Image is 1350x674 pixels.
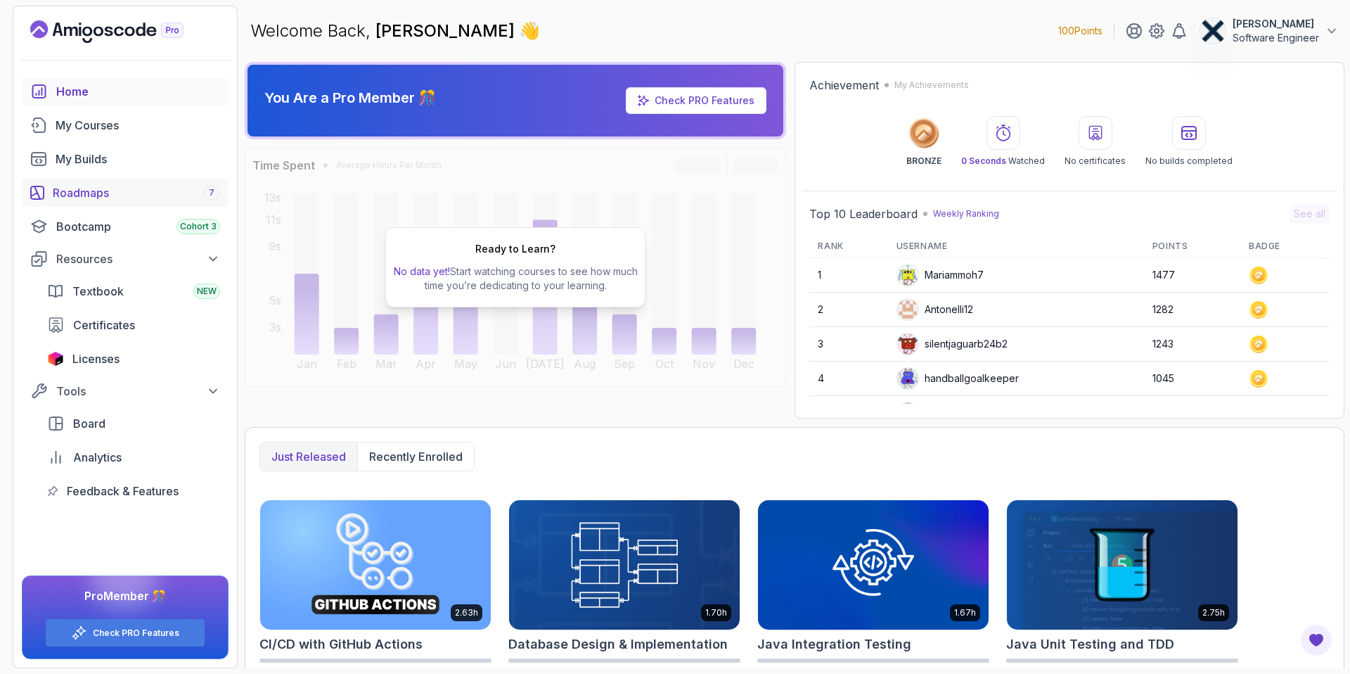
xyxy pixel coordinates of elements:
a: bootcamp [22,212,229,241]
a: home [22,77,229,106]
p: Weekly Ranking [933,208,999,220]
button: Recently enrolled [357,443,474,471]
div: Antonelli12 [896,298,973,321]
th: Rank [809,235,887,258]
td: 1477 [1144,258,1240,293]
td: 5 [809,396,887,431]
p: Software Engineer [1233,31,1319,45]
button: user profile image[PERSON_NAME]Software Engineer [1199,17,1339,45]
div: Home [56,83,220,100]
span: Feedback & Features [67,483,179,500]
p: Recently enrolled [369,448,463,465]
td: 1 [809,258,887,293]
div: Bootcamp [56,218,220,235]
span: 7 [209,187,214,198]
a: textbook [39,277,229,305]
p: No certificates [1065,155,1126,167]
div: Tools [56,383,220,400]
td: 1282 [1144,293,1240,327]
div: jvxdev [896,402,956,424]
a: board [39,409,229,438]
h2: Ready to Learn? [475,242,555,256]
td: 1243 [1144,327,1240,362]
p: You Are a Pro Member 🎊 [264,88,436,108]
span: Analytics [73,449,122,466]
span: Textbook [72,283,124,300]
p: 1.67h [954,607,976,618]
p: 1.70h [705,607,727,618]
span: Certificates [73,317,135,333]
span: Cohort 3 [180,221,217,232]
td: 2 [809,293,887,327]
td: 1045 [1144,362,1240,396]
div: Mariammoh7 [896,264,984,286]
a: builds [22,145,229,173]
p: Welcome Back, [250,20,540,42]
td: 3 [809,327,887,362]
div: My Courses [56,117,220,134]
th: Username [888,235,1144,258]
button: Just released [260,443,357,471]
a: Check PRO Features [93,628,179,639]
span: 0 Seconds [961,155,1006,166]
p: My Achievements [894,80,969,91]
p: BRONZE [906,155,941,167]
button: See all [1290,204,1330,224]
img: default monster avatar [897,402,918,424]
a: Landing page [30,20,216,43]
p: 100 Points [1058,24,1102,38]
span: Licenses [72,350,120,367]
p: Watched [961,155,1045,167]
h2: Achievement [809,77,879,94]
img: default monster avatar [897,333,918,355]
a: Check PRO Features [655,94,754,106]
span: 👋 [516,16,546,46]
img: Database Design & Implementation card [509,500,740,630]
div: handballgoalkeeper [896,367,1019,390]
span: Board [73,415,105,432]
th: Badge [1240,235,1330,258]
a: certificates [39,311,229,339]
img: Java Unit Testing and TDD card [1007,500,1237,630]
td: 467 [1144,396,1240,431]
div: silentjaguarb24b2 [896,333,1008,355]
span: [PERSON_NAME] [375,20,519,41]
button: Check PRO Features [45,618,205,647]
a: Check PRO Features [626,87,766,114]
p: 2.63h [455,607,478,618]
a: courses [22,111,229,139]
p: No builds completed [1145,155,1233,167]
p: 2.75h [1202,607,1225,618]
button: Tools [22,379,229,404]
h2: Database Design & Implementation [508,635,728,654]
p: Just released [271,448,346,465]
img: user profile image [1200,18,1226,44]
p: [PERSON_NAME] [1233,17,1319,31]
span: NEW [197,286,217,297]
th: Points [1144,235,1240,258]
img: Java Integration Testing card [758,500,989,630]
img: default monster avatar [897,265,918,286]
h2: Java Integration Testing [757,635,911,654]
h2: CI/CD with GitHub Actions [259,635,423,654]
td: 4 [809,362,887,396]
h2: Top 10 Leaderboard [809,205,918,222]
span: No data yet! [394,265,450,277]
a: analytics [39,443,229,471]
h2: Java Unit Testing and TDD [1006,635,1174,654]
a: roadmaps [22,179,229,207]
img: user profile image [897,299,918,320]
a: licenses [39,345,229,373]
p: Start watching courses to see how much time you’re dedicating to your learning. [392,265,639,293]
img: default monster avatar [897,368,918,389]
img: jetbrains icon [47,352,64,366]
a: feedback [39,477,229,505]
div: Roadmaps [53,184,220,201]
div: My Builds [56,151,220,167]
button: Open Feedback Button [1299,623,1333,657]
img: CI/CD with GitHub Actions card [260,500,491,630]
div: Resources [56,250,220,267]
button: Resources [22,246,229,272]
